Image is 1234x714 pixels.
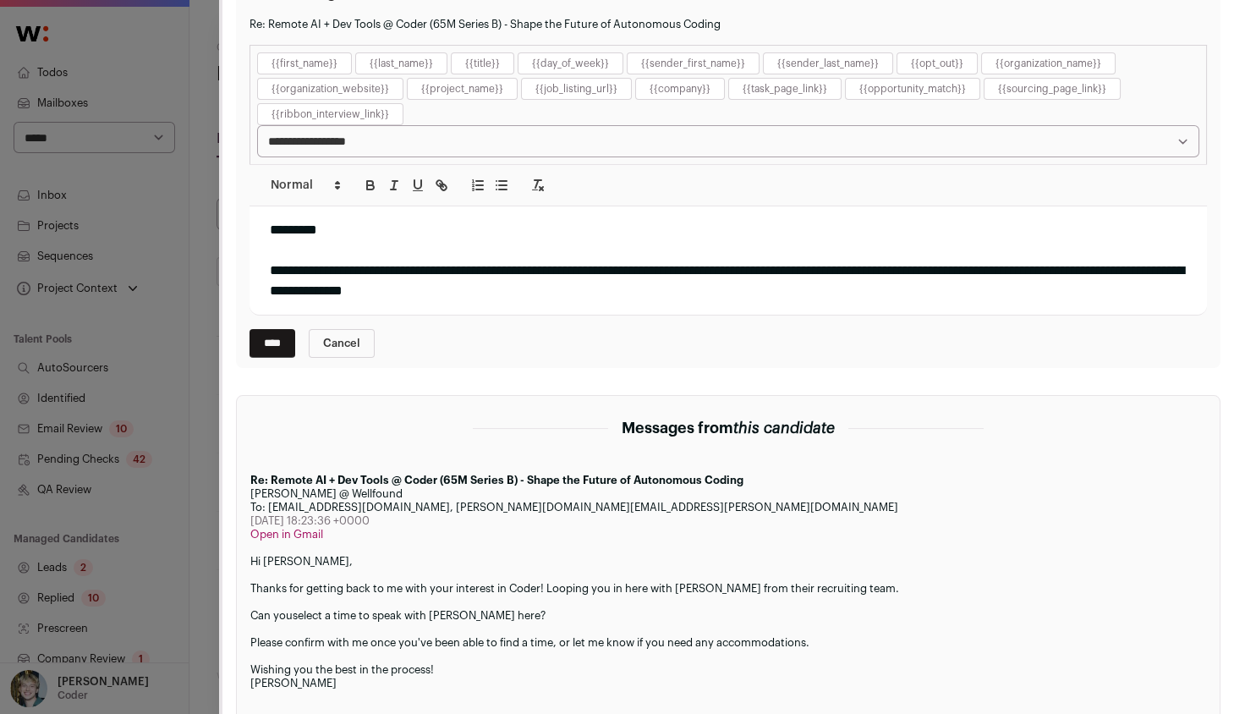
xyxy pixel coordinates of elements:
button: {{title}} [465,57,500,70]
button: {{project_name}} [421,82,503,96]
div: Thanks for getting back to me with your interest in Coder! Looping you in here with [PERSON_NAME]... [250,582,1206,596]
button: {{job_listing_url}} [535,82,617,96]
button: {{last_name}} [370,57,433,70]
div: [DATE] 18:23:36 +0000 [250,514,1206,528]
span: this candidate [733,420,835,436]
button: {{organization_name}} [995,57,1101,70]
button: {{day_of_week}} [532,57,609,70]
div: [PERSON_NAME] @ Wellfound [250,487,1206,501]
div: Re: Remote AI + Dev Tools @ Coder (65M Series B) - Shape the Future of Autonomous Coding [250,474,1206,487]
h2: Messages from [622,416,835,440]
button: {{sender_last_name}} [777,57,879,70]
button: {{sourcing_page_link}} [998,82,1106,96]
div: Hi [PERSON_NAME], [250,555,1206,568]
button: {{ribbon_interview_link}} [271,107,389,121]
button: {{sender_first_name}} [641,57,745,70]
a: Open in Gmail [250,529,323,540]
button: {{task_page_link}} [743,82,827,96]
div: [PERSON_NAME] [250,677,1206,690]
a: select a time to speak with [PERSON_NAME] here [293,610,540,621]
div: To: [EMAIL_ADDRESS][DOMAIN_NAME], [PERSON_NAME][DOMAIN_NAME][EMAIL_ADDRESS][PERSON_NAME][DOMAIN_N... [250,501,1206,514]
div: Re: Remote AI + Dev Tools @ Coder (65M Series B) - Shape the Future of Autonomous Coding [250,18,1207,31]
a: Cancel [309,329,375,358]
button: {{first_name}} [271,57,337,70]
button: {{opportunity_match}} [859,82,966,96]
button: {{opt_out}} [911,57,963,70]
button: {{company}} [650,82,710,96]
div: Can you ? [250,609,1206,623]
button: {{organization_website}} [271,82,389,96]
div: Wishing you the best in the process! [250,663,1206,677]
div: Please confirm with me once you've been able to find a time, or let me know if you need any accom... [250,636,1206,650]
